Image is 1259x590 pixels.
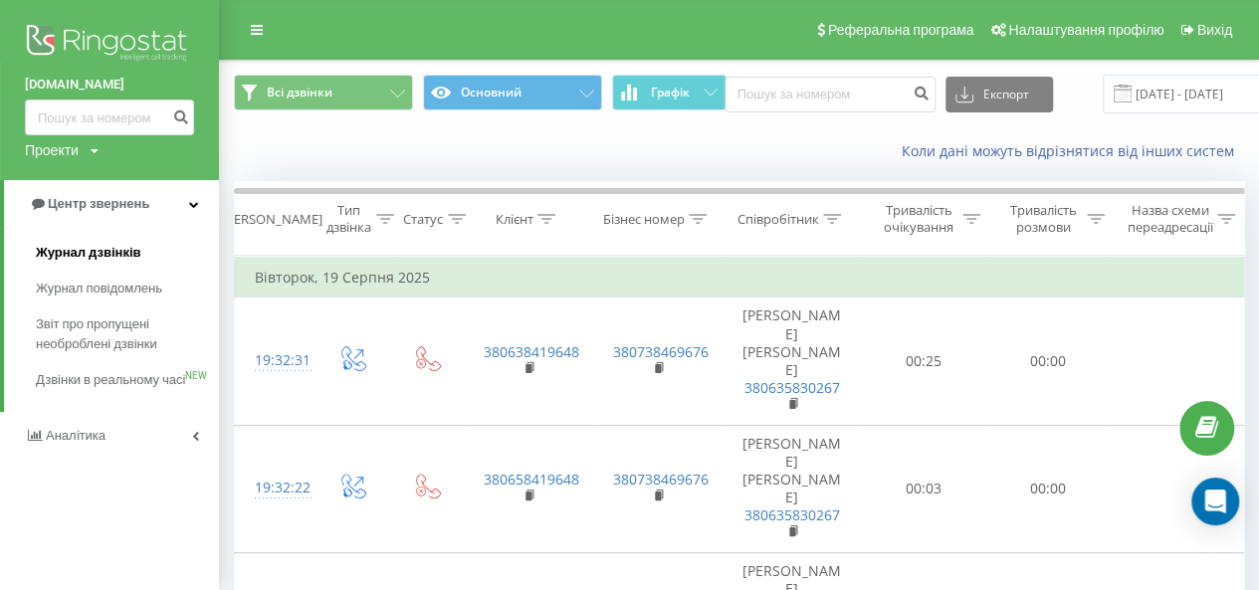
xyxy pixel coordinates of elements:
a: Звіт про пропущені необроблені дзвінки [36,306,219,362]
img: Ringostat logo [25,20,194,70]
button: Експорт [945,77,1053,112]
a: Журнал дзвінків [36,235,219,271]
a: 380738469676 [613,342,709,361]
a: Коли дані можуть відрізнятися вiд інших систем [902,141,1244,160]
span: Всі дзвінки [267,85,332,100]
div: Статус [403,211,443,228]
a: 380638419648 [484,342,579,361]
a: 380738469676 [613,470,709,489]
span: Центр звернень [48,196,149,211]
td: 00:03 [862,425,986,552]
div: 19:32:22 [255,469,295,507]
a: [DOMAIN_NAME] [25,75,194,95]
input: Пошук за номером [725,77,936,112]
td: [PERSON_NAME] [PERSON_NAME] [723,425,862,552]
div: Проекти [25,140,79,160]
div: Тип дзвінка [326,202,371,236]
span: Вихід [1197,22,1232,38]
span: Журнал дзвінків [36,243,141,263]
div: Назва схеми переадресації [1127,202,1212,236]
input: Пошук за номером [25,99,194,135]
div: Клієнт [495,211,532,228]
div: Співробітник [736,211,818,228]
a: Дзвінки в реальному часіNEW [36,362,219,398]
span: Звіт про пропущені необроблені дзвінки [36,314,209,354]
span: Налаштування профілю [1008,22,1163,38]
button: Всі дзвінки [234,75,413,110]
span: Графік [651,86,690,99]
a: Журнал повідомлень [36,271,219,306]
div: Тривалість розмови [1003,202,1082,236]
div: Бізнес номер [602,211,684,228]
td: 00:25 [862,297,986,425]
div: 19:32:31 [255,341,295,380]
span: Аналiтика [46,428,105,443]
div: [PERSON_NAME] [222,211,322,228]
div: Тривалість очікування [879,202,957,236]
span: Дзвінки в реальному часі [36,370,185,390]
td: 00:00 [986,425,1111,552]
td: [PERSON_NAME] [PERSON_NAME] [723,297,862,425]
button: Основний [423,75,602,110]
a: 380658419648 [484,470,579,489]
div: Open Intercom Messenger [1191,478,1239,525]
button: Графік [612,75,727,110]
span: Реферальна програма [828,22,974,38]
a: 380635830267 [744,378,840,397]
td: 00:00 [986,297,1111,425]
a: 380635830267 [744,505,840,524]
span: Журнал повідомлень [36,279,162,298]
a: Центр звернень [4,180,219,228]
